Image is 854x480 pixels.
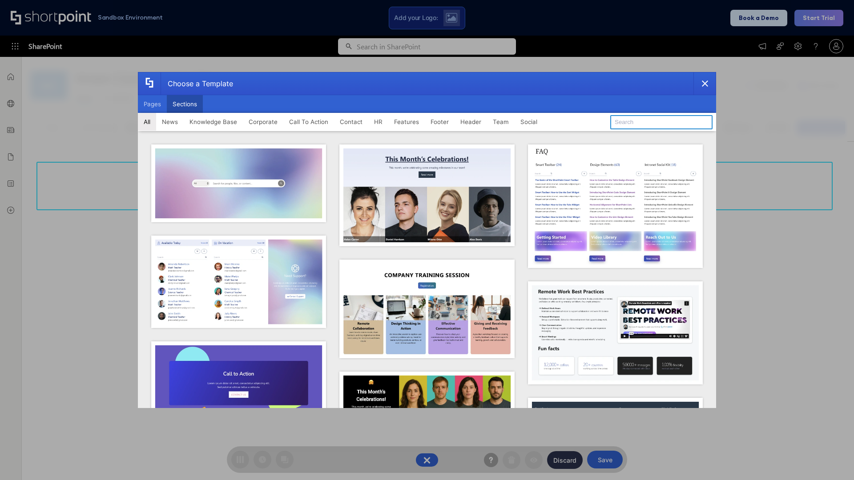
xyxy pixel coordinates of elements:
[425,113,455,131] button: Footer
[694,377,854,480] iframe: Chat Widget
[368,113,388,131] button: HR
[388,113,425,131] button: Features
[515,113,543,131] button: Social
[167,95,203,113] button: Sections
[243,113,283,131] button: Corporate
[138,95,167,113] button: Pages
[138,113,156,131] button: All
[161,72,233,95] div: Choose a Template
[334,113,368,131] button: Contact
[283,113,334,131] button: Call To Action
[487,113,515,131] button: Team
[455,113,487,131] button: Header
[138,72,716,408] div: template selector
[156,113,184,131] button: News
[610,115,713,129] input: Search
[184,113,243,131] button: Knowledge Base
